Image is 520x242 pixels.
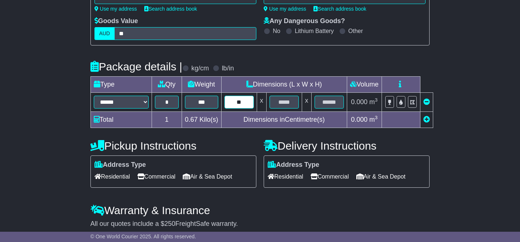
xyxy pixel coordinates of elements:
a: Search address book [144,6,197,12]
a: Search address book [313,6,366,12]
td: Kilo(s) [182,112,221,128]
td: Dimensions (L x W x H) [221,77,347,93]
label: kg/cm [192,65,209,73]
label: lb/in [222,65,234,73]
span: Air & Sea Depot [356,171,406,182]
a: Add new item [423,116,430,123]
span: 0.000 [351,116,367,123]
label: Lithium Battery [295,27,334,34]
span: 250 [164,220,175,227]
a: Use my address [94,6,137,12]
td: 1 [152,112,182,128]
span: m [369,98,378,106]
sup: 3 [375,97,378,103]
h4: Package details | [90,60,182,73]
td: Volume [347,77,382,93]
label: Address Type [268,161,319,169]
label: Goods Value [94,17,138,25]
td: Weight [182,77,221,93]
span: Residential [94,171,130,182]
span: 0.67 [185,116,198,123]
label: Other [348,27,363,34]
label: Any Dangerous Goods? [264,17,345,25]
label: AUD [94,27,115,40]
a: Use my address [264,6,306,12]
label: Address Type [94,161,146,169]
sup: 3 [375,115,378,120]
div: All our quotes include a $ FreightSafe warranty. [90,220,430,228]
h4: Pickup Instructions [90,140,256,152]
td: Dimensions in Centimetre(s) [221,112,347,128]
td: x [257,93,266,112]
h4: Delivery Instructions [264,140,430,152]
span: Commercial [311,171,349,182]
a: Remove this item [423,98,430,106]
td: Total [90,112,152,128]
td: Qty [152,77,182,93]
td: x [302,93,311,112]
span: 0.000 [351,98,367,106]
span: Air & Sea Depot [183,171,232,182]
h4: Warranty & Insurance [90,204,430,216]
td: Type [90,77,152,93]
span: © One World Courier 2025. All rights reserved. [90,234,196,239]
span: Commercial [137,171,175,182]
span: m [369,116,378,123]
label: No [273,27,280,34]
span: Residential [268,171,303,182]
